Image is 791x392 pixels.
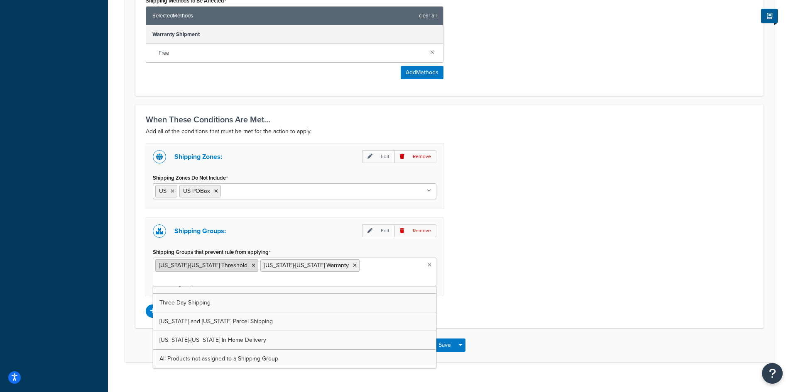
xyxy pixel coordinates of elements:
a: All Products not assigned to a Shipping Group [153,350,436,368]
span: Three Day Shipping [159,298,211,307]
h3: When These Conditions Are Met... [146,115,753,124]
p: Add all of the conditions that must be met for the action to apply. [146,127,753,136]
p: Remove [394,150,436,163]
p: Edit [362,224,394,237]
a: [US_STATE] and [US_STATE] Parcel Shipping [153,312,436,331]
span: [US_STATE]-[US_STATE] Threshold [159,261,247,270]
div: Warranty Shipment [146,25,443,44]
span: All Products not assigned to a Shipping Group [159,354,278,363]
span: [US_STATE]-[US_STATE] Warranty [264,261,349,270]
p: Edit [362,150,394,163]
a: Three Day Shipping [153,294,436,312]
a: clear all [419,10,437,22]
button: Save [433,338,456,352]
label: Shipping Zones Do Not Include [153,175,228,181]
button: Open Resource Center [762,363,783,384]
span: [US_STATE] and [US_STATE] Parcel Shipping [159,317,273,326]
span: US [159,187,167,195]
a: [US_STATE]-[US_STATE] In Home Delivery [153,331,436,349]
span: Selected Methods [152,10,415,22]
span: Warranty Shipment [159,280,208,288]
button: AddMethods [401,66,443,79]
span: US POBox [183,187,210,195]
p: Shipping Zones: [174,151,222,163]
span: [US_STATE]-[US_STATE] In Home Delivery [159,336,266,344]
button: Show Help Docs [761,9,778,23]
label: Shipping Groups that prevent rule from applying [153,249,271,256]
span: Free [159,47,424,59]
p: Shipping Groups: [174,225,226,237]
p: Remove [394,224,436,237]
